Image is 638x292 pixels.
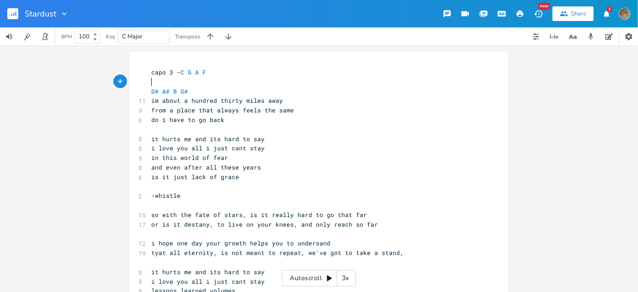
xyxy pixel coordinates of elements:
[195,68,199,76] span: A
[151,106,294,114] span: from a place that always feels the same
[181,68,184,76] span: C
[151,96,283,105] span: im about a hundred thirty miles away
[151,144,265,152] span: i love you all i just cant stay
[122,32,143,41] span: C Major
[571,10,586,18] div: Share
[619,8,631,20] img: dustindegase
[538,3,550,10] div: New
[282,270,356,287] div: Autoscroll
[151,249,404,257] span: tyat all eternity, is not meant to repeat, we've got to take a stand,
[106,34,115,39] div: Key
[151,163,261,171] span: and even after all these years
[151,277,265,286] span: i love you all i just cant stay
[553,6,594,21] button: Share
[151,154,228,162] span: in this world of fear
[173,87,177,96] span: B
[151,191,181,200] span: -whistle
[151,211,367,219] span: so with the fate of stars, is it really hard to go that far
[151,116,224,124] span: do i have to go back
[188,68,191,76] span: G
[529,5,548,22] button: New
[181,87,188,96] span: G#
[607,6,612,12] div: 1
[61,34,72,39] div: BPM
[202,68,206,76] span: F
[151,220,378,228] span: or is it destany, to live on your knees, and only reach so far
[162,87,170,96] span: A#
[151,268,265,276] span: it hurts me and its hard to say
[151,68,206,76] span: capo 3 -
[151,239,330,247] span: i hope one day your growth helps you to undersand
[25,10,56,18] span: Stardust
[151,135,265,143] span: it hurts me and its hard to say
[175,34,200,39] div: Transpose
[151,173,239,181] span: is it just lack of grace
[597,5,616,22] button: 1
[151,87,159,96] span: D#
[337,270,354,287] div: 3x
